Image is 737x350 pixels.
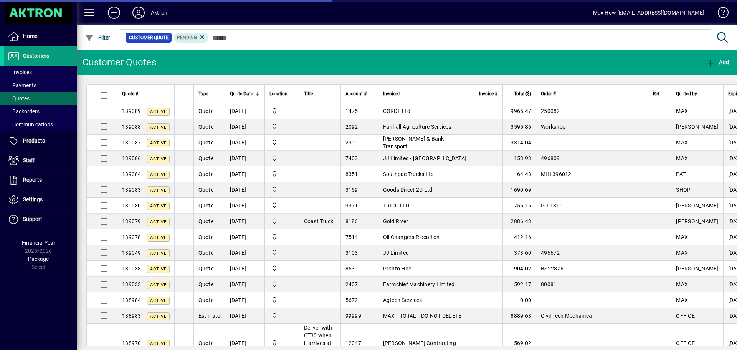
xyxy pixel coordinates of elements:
[198,313,220,319] span: Estimate
[122,108,141,114] span: 139089
[345,90,367,98] span: Account #
[177,35,197,40] span: Pending
[383,250,409,256] span: JJ Limited
[23,138,45,144] span: Products
[269,280,294,289] span: Central
[541,108,560,114] span: 250082
[502,119,536,135] td: 3595.86
[8,69,32,75] span: Invoices
[198,108,213,114] span: Quote
[4,105,77,118] a: Backorders
[198,234,213,240] span: Quote
[383,136,444,149] span: [PERSON_NAME] & Bank Transport
[345,90,373,98] div: Account #
[676,139,688,146] span: MAX
[230,90,260,98] div: Quote Date
[122,155,141,161] span: 139086
[383,124,451,130] span: Fairhall Agriculture Services
[383,90,400,98] span: Invoiced
[150,109,167,114] span: Active
[151,7,167,19] div: Aktron
[150,282,167,287] span: Active
[225,103,264,119] td: [DATE]
[198,155,213,161] span: Quote
[712,2,727,27] a: Knowledge Base
[383,281,455,287] span: Farmchief Machinery Limited
[676,265,718,272] span: [PERSON_NAME]
[122,90,170,98] div: Quote #
[541,171,572,177] span: MHI 396012
[345,340,361,346] span: 12047
[383,340,456,346] span: [PERSON_NAME] Contracting
[230,90,253,98] span: Quote Date
[269,249,294,257] span: Central
[225,119,264,135] td: [DATE]
[345,218,358,224] span: 8186
[122,202,141,209] span: 139080
[4,118,77,131] a: Communications
[704,55,731,69] button: Add
[269,217,294,226] span: Central
[23,196,43,202] span: Settings
[225,292,264,308] td: [DATE]
[4,210,77,229] a: Support
[122,171,141,177] span: 139084
[541,90,643,98] div: Order #
[653,90,666,98] div: Ref
[4,131,77,151] a: Products
[304,218,334,224] span: Coast Truck
[502,292,536,308] td: 0.00
[676,171,686,177] span: PAT
[122,234,141,240] span: 139078
[345,202,358,209] span: 3371
[23,216,42,222] span: Support
[23,53,49,59] span: Customers
[122,90,138,98] span: Quote #
[676,155,688,161] span: MAX
[198,218,213,224] span: Quote
[150,314,167,319] span: Active
[122,265,141,272] span: 139038
[345,234,358,240] span: 7514
[198,124,213,130] span: Quote
[269,312,294,320] span: Central
[198,297,213,303] span: Quote
[345,187,358,193] span: 3159
[28,256,49,262] span: Package
[122,281,141,287] span: 139033
[150,204,167,209] span: Active
[22,240,55,246] span: Financial Year
[541,202,563,209] span: PO-1319
[122,250,141,256] span: 139049
[345,250,358,256] span: 3103
[122,187,141,193] span: 139083
[198,187,213,193] span: Quote
[198,90,208,98] span: Type
[126,6,151,20] button: Profile
[502,103,536,119] td: 9965.47
[269,90,288,98] span: Location
[269,201,294,210] span: Central
[383,171,434,177] span: Southpac Trucks Ltd
[502,245,536,261] td: 373.60
[676,340,695,346] span: OFFICE
[4,92,77,105] a: Quotes
[83,56,156,68] div: Customer Quotes
[269,107,294,115] span: Central
[225,214,264,229] td: [DATE]
[269,264,294,273] span: Central
[383,108,410,114] span: CORDE Ltd
[4,171,77,190] a: Reports
[541,155,560,161] span: 496809
[304,90,336,98] div: Title
[8,121,53,128] span: Communications
[383,265,411,272] span: Pronto Hire
[676,313,695,319] span: OFFICE
[122,124,141,130] span: 139088
[541,124,566,130] span: Workshop
[225,277,264,292] td: [DATE]
[150,219,167,224] span: Active
[269,138,294,147] span: Central
[225,229,264,245] td: [DATE]
[150,235,167,240] span: Active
